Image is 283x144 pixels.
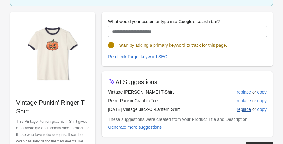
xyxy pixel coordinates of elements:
[105,122,164,133] button: Generate more suggestions
[16,18,89,92] img: vintage_punkin_graphic_shirt.jpg
[255,95,269,106] button: copy
[108,96,220,105] td: Retro Punkin Graphic Tee
[108,54,167,59] div: Re-check Target keyword SEO
[119,43,227,48] span: Start by adding a primary keyword to track for this page.
[251,89,257,95] span: or
[115,78,157,86] p: AI Suggestions
[237,98,251,103] div: replace
[251,106,257,113] span: or
[234,104,253,115] button: replace
[108,125,162,130] div: Generate more suggestions
[255,86,269,98] button: copy
[251,98,257,104] span: or
[108,88,220,96] td: Vintage [PERSON_NAME] T-Shirt
[237,107,251,112] div: replace
[108,18,220,25] label: What would your customer type into Google's search bar?
[237,89,251,94] div: replace
[257,107,267,112] div: copy
[257,89,267,94] div: copy
[108,105,220,114] td: [DATE] Vintage Jack-O'-Lantern Shirt
[105,51,170,62] button: Re-check Target keyword SEO
[108,117,248,122] span: These suggestions were created from your Product Title and Description.
[255,104,269,115] button: copy
[234,95,253,106] button: replace
[234,86,253,98] button: replace
[16,98,89,116] p: Vintage Punkin' Ringer T-Shirt
[257,98,267,103] div: copy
